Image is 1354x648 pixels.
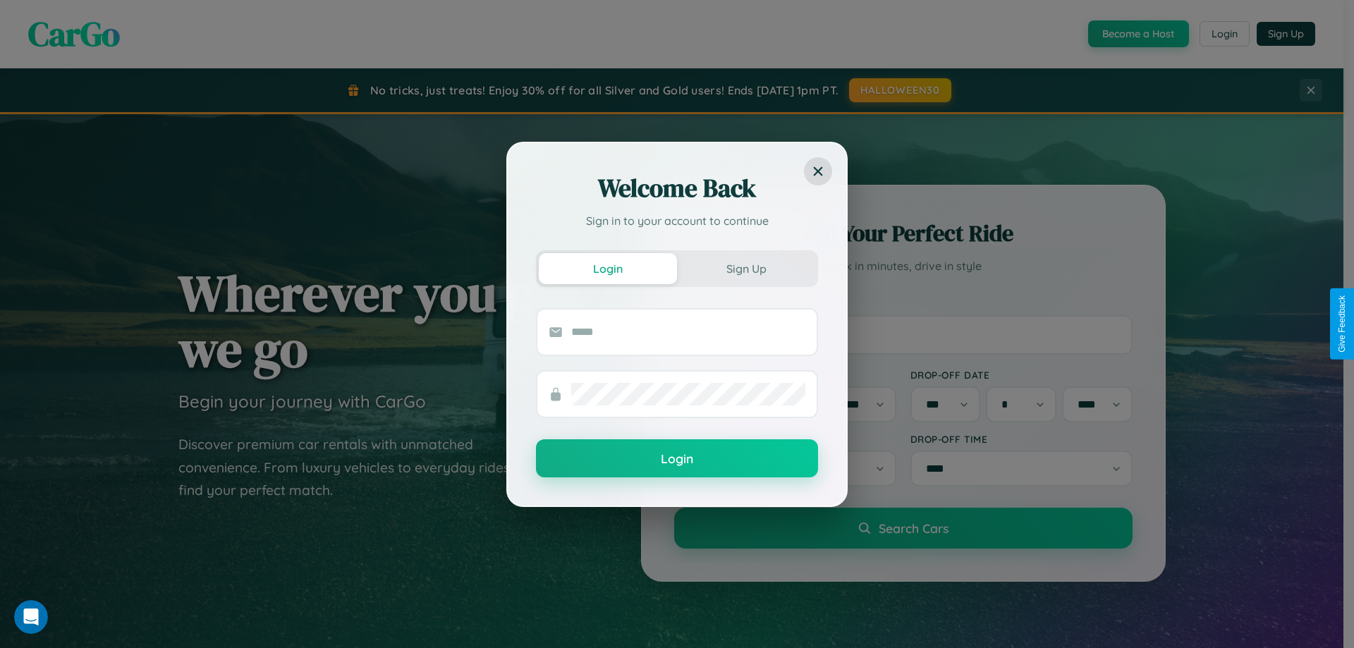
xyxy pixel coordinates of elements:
[677,253,815,284] button: Sign Up
[539,253,677,284] button: Login
[14,600,48,634] iframe: Intercom live chat
[536,171,818,205] h2: Welcome Back
[1337,295,1347,353] div: Give Feedback
[536,212,818,229] p: Sign in to your account to continue
[536,439,818,477] button: Login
